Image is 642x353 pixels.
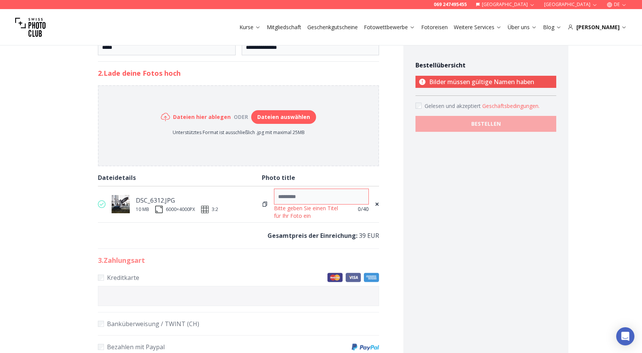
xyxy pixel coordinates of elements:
img: ratio [201,206,209,213]
a: Über uns [508,23,537,31]
a: Fotowettbewerbe [364,23,415,31]
h4: Bestellübersicht [415,61,556,70]
button: Fotoreisen [418,22,451,33]
b: BESTELLEN [471,120,501,128]
a: Weitere Services [454,23,502,31]
div: 10 MB [136,206,149,212]
button: Fotowettbewerbe [361,22,418,33]
div: oder [231,113,251,121]
div: Open Intercom Messenger [616,327,634,345]
button: BESTELLEN [415,116,556,132]
span: Gelesen und akzeptiert [425,102,482,109]
img: valid [98,200,105,208]
img: thumb [112,195,130,213]
img: Swiss photo club [15,12,46,42]
button: Kurse [236,22,264,33]
button: Mitgliedschaft [264,22,304,33]
input: Accept terms [415,103,422,109]
a: Geschenkgutscheine [307,23,358,31]
p: Bilder müssen gültige Namen haben [415,76,556,88]
span: 0 /40 [358,205,369,213]
a: Fotoreisen [421,23,448,31]
span: × [375,199,379,209]
a: Blog [543,23,562,31]
span: 3:2 [212,206,218,212]
div: DSC_6312.JPG [136,195,218,206]
button: Über uns [505,22,540,33]
input: Stadt* [242,39,379,55]
p: Unterstütztes Format ist ausschließlich .jpg mit maximal 25MB [161,130,316,136]
div: 6000 × 4000 PX [166,206,195,212]
h6: Dateien hier ablegen [173,113,231,121]
button: Dateien auswählen [251,110,316,124]
b: Gesamtpreis der Einreichung : [267,231,357,240]
a: Kurse [239,23,261,31]
h2: 2. Lade deine Fotos hoch [98,68,379,78]
div: Photo title [262,172,379,183]
input: Postleitzahl* [98,39,236,55]
a: 069 247495455 [434,2,467,8]
img: size [155,206,163,213]
button: Accept termsGelesen und akzeptiert [482,102,540,110]
p: 39 EUR [98,230,379,241]
a: Mitgliedschaft [267,23,301,31]
button: Weitere Services [451,22,505,33]
div: Dateidetails [98,172,262,183]
div: [PERSON_NAME] [568,23,627,31]
div: Bitte geben Sie einen Titel für Ihr Foto ein [274,205,345,220]
button: Geschenkgutscheine [304,22,361,33]
button: Blog [540,22,565,33]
